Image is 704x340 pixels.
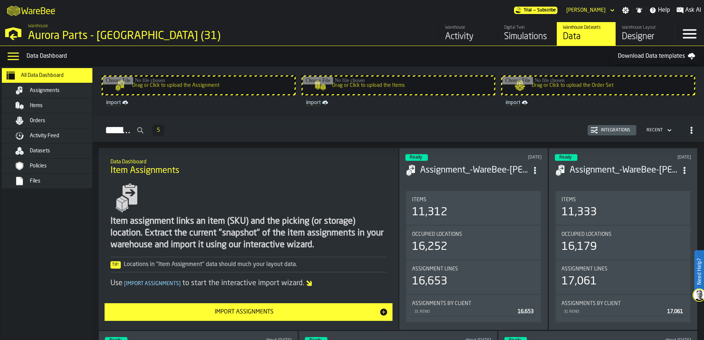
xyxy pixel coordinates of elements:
[30,163,47,169] span: Policies
[405,154,428,161] div: status-3 2
[562,197,576,203] span: Items
[413,309,515,314] div: 31 RENO
[445,25,492,30] div: Warehouse
[555,154,577,161] div: status-3 2
[2,68,105,83] li: menu All Data Dashboard
[2,98,105,113] li: menu Items
[667,309,683,314] span: 17,061
[2,128,105,144] li: menu Activity Feed
[412,240,447,254] div: 16,252
[303,77,494,94] input: Drag or Click to upload the Items
[570,164,678,176] div: Assignment_-WareBee-Aurora Reno-assignment- 082725.csv-2025-08-27
[149,124,167,136] div: ButtonLoadMore-Load More-Prev-First-Last
[502,77,694,94] input: Drag or Click to upload the Order Set
[612,49,701,64] a: Download Data templates
[647,128,663,133] div: DropdownMenuValue-4
[406,191,541,225] div: stat-Items
[566,7,606,13] div: DropdownMenuValue-Bob Lueken Lueken
[555,190,691,324] section: card-AssignmentDashboardCard
[563,31,610,43] div: Data
[644,126,673,135] div: DropdownMenuValue-4
[99,148,398,330] div: ItemListCard-
[406,295,541,322] div: stat-Assignments by Client
[30,88,60,93] span: Assignments
[412,266,458,272] span: Assignment lines
[562,275,597,288] div: 17,061
[412,197,426,203] span: Items
[562,307,684,316] div: StatList-item-31 RENO
[514,7,557,14] div: Menu Subscription
[562,231,684,237] div: Title
[556,260,690,294] div: stat-Assignment lines
[562,266,684,272] div: Title
[412,231,462,237] span: Occupied Locations
[2,159,105,174] li: menu Policies
[124,281,126,286] span: [
[412,266,535,272] div: Title
[109,308,379,316] div: Import Assignments
[503,98,694,107] a: link-to-/wh/i/aa2e4adb-2cd5-4688-aa4a-ec82bcf75d46/import/orders/
[412,206,447,219] div: 11,312
[30,103,43,109] span: Items
[675,22,704,46] label: button-toggle-Menu
[570,164,678,176] h3: Assignment_-WareBee-[PERSON_NAME]-assignment- 082725.csv-2025-08-27
[445,31,492,43] div: Activity
[28,24,48,29] span: Warehouse
[28,29,227,43] div: Aurora Parts - [GEOGRAPHIC_DATA] (31)
[658,6,670,15] span: Help
[303,98,494,107] a: link-to-/wh/i/aa2e4adb-2cd5-4688-aa4a-ec82bcf75d46/import/items/
[3,49,24,64] label: button-toggle-Data Menu
[406,260,541,294] div: stat-Assignment lines
[619,7,632,14] label: button-toggle-Settings
[412,301,535,307] div: Title
[21,72,64,78] span: All Data Dashboard
[622,25,669,30] div: Warehouse Layout
[504,25,551,30] div: Digital Twin
[562,266,608,272] span: Assignment lines
[110,260,387,269] div: Locations in "Item Assignment" data should much your layout data.
[695,251,703,292] label: Need Help?
[556,295,690,322] div: stat-Assignments by Client
[157,128,160,133] span: 5
[556,226,690,259] div: stat-Occupied Locations
[27,52,612,61] div: Data Dashboard
[562,301,621,307] span: Assignments by Client
[622,31,669,43] div: Designer
[399,148,548,330] div: ItemListCard-DashboardItemContainer
[412,231,535,237] div: Title
[30,118,45,124] span: Orders
[563,6,616,15] div: DropdownMenuValue-Bob Lueken Lueken
[30,178,41,184] span: Files
[2,113,105,128] li: menu Orders
[406,226,541,259] div: stat-Occupied Locations
[562,301,684,307] div: Title
[412,275,447,288] div: 16,653
[557,22,616,46] a: link-to-/wh/i/aa2e4adb-2cd5-4688-aa4a-ec82bcf75d46/data
[633,7,646,14] label: button-toggle-Notifications
[498,22,557,46] a: link-to-/wh/i/aa2e4adb-2cd5-4688-aa4a-ec82bcf75d46/simulations
[562,231,612,237] span: Occupied Locations
[562,240,597,254] div: 16,179
[524,8,532,13] span: Trial
[30,133,59,139] span: Activity Feed
[30,148,50,154] span: Datasets
[110,216,387,251] div: Item assignment links an item (SKU) and the picking (or storage) location. Extract the current "s...
[405,190,542,324] section: card-AssignmentDashboardCard
[2,83,105,98] li: menu Assignments
[563,25,610,30] div: Warehouse Datasets
[420,164,528,176] div: Assignment_-WareBee-Aurora Reno-assignment- 09162025.csv-2025-09-17
[93,116,704,142] h2: button-Assignments
[410,155,422,160] span: Ready
[412,197,535,203] div: Title
[685,6,701,15] span: Ask AI
[412,301,471,307] span: Assignments by Client
[105,154,393,180] div: title-Item Assignments
[110,165,179,177] span: Item Assignments
[110,261,121,269] span: Tip:
[635,155,691,160] div: Updated: 8/27/2025, 2:29:55 PM Created: 8/27/2025, 2:29:46 PM
[179,281,181,286] span: ]
[110,278,387,288] div: Use to start the interactive import wizard.
[556,191,690,225] div: stat-Items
